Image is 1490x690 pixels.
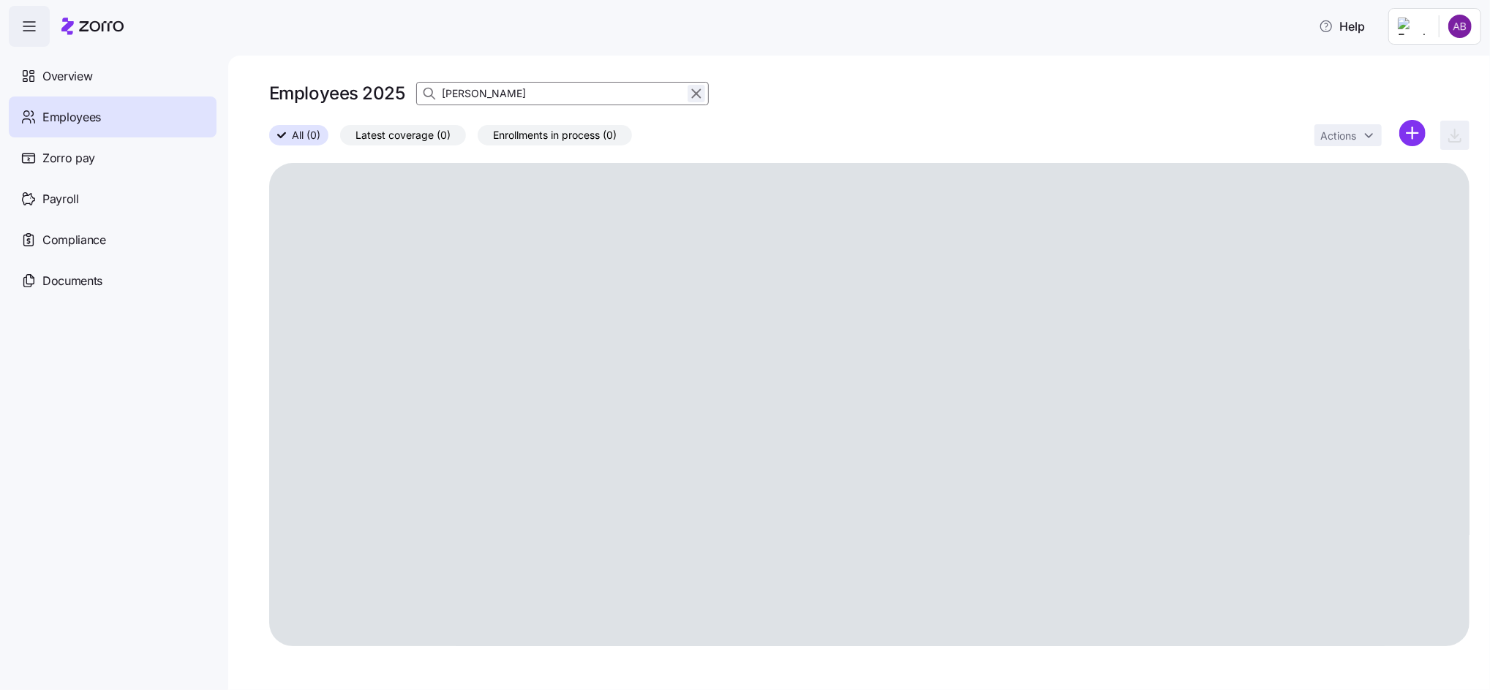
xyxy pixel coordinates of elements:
a: Overview [9,56,217,96]
a: Payroll [9,178,217,219]
button: Help [1307,12,1377,41]
a: Documents [9,260,217,301]
input: Search employees [416,82,709,105]
a: Zorro pay [9,137,217,178]
span: Payroll [42,190,79,208]
button: Actions [1314,124,1382,146]
span: Help [1319,18,1365,35]
span: Zorro pay [42,149,95,167]
h1: Employees 2025 [269,82,405,105]
span: Actions [1320,131,1356,141]
span: Compliance [42,231,106,249]
span: Documents [42,272,102,290]
span: Latest coverage (0) [355,126,451,145]
span: Employees [42,108,101,126]
img: c6b7e62a50e9d1badab68c8c9b51d0dd [1448,15,1472,38]
img: Employer logo [1398,18,1427,35]
a: Compliance [9,219,217,260]
svg: add icon [1399,120,1426,146]
span: Enrollments in process (0) [493,126,617,145]
a: Employees [9,96,217,137]
span: Overview [42,67,92,86]
span: All (0) [292,126,320,145]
